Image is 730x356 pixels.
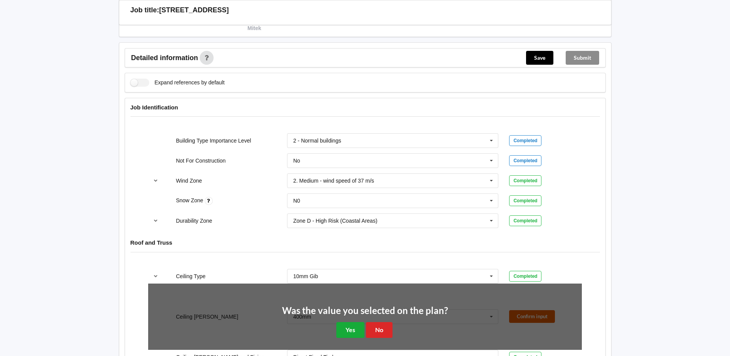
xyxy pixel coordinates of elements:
button: Save [526,51,553,65]
label: Not For Construction [176,158,226,164]
div: Completed [509,271,541,282]
div: Completed [509,195,541,206]
div: No [293,158,300,163]
label: Ceiling Type [176,273,205,279]
div: Completed [509,215,541,226]
div: N0 [293,198,300,203]
span: Detailed information [131,54,198,61]
h3: Job title: [130,6,159,15]
div: 10mm Gib [293,274,318,279]
h4: Job Identification [130,104,600,111]
button: Yes [336,322,364,338]
div: 2. Medium - wind speed of 37 m/s [293,178,374,183]
label: Snow Zone [176,197,205,203]
div: Completed [509,155,541,166]
button: reference-toggle [148,174,163,188]
button: No [366,322,393,338]
label: Building Type Importance Level [176,138,251,144]
label: Expand references by default [130,79,225,87]
h2: Was the value you selected on the plan? [282,305,448,317]
h3: [STREET_ADDRESS] [159,6,229,15]
button: reference-toggle [148,269,163,283]
div: Zone D - High Risk (Coastal Areas) [293,218,378,223]
div: Completed [509,175,541,186]
div: 2 - Normal buildings [293,138,341,143]
button: reference-toggle [148,214,163,228]
div: Completed [509,135,541,146]
label: Durability Zone [176,218,212,224]
label: Wind Zone [176,178,202,184]
h4: Roof and Truss [130,239,600,246]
